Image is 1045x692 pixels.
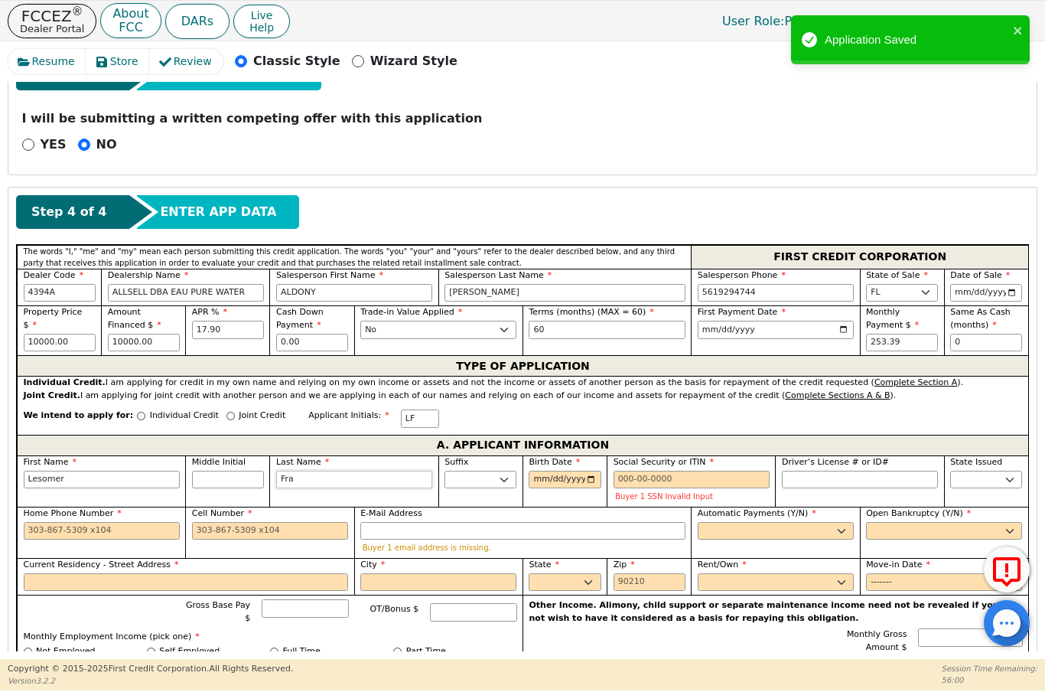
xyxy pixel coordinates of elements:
[192,307,227,317] span: APR %
[8,663,293,676] p: Copyright © 2015- 2025 First Credit Corporation.
[950,307,1011,330] span: Same As Cash (months)
[722,14,784,28] span: User Role :
[100,3,161,39] button: AboutFCC
[950,270,1010,280] span: Date of Sale
[866,270,928,280] span: State of Sale
[444,457,468,467] span: Suffix
[96,135,117,154] p: NO
[707,6,847,36] p: Primary
[112,21,148,34] p: FCC
[950,284,1022,302] input: YYYY-MM-DD
[614,560,635,570] span: Zip
[24,270,83,280] span: Dealer Code
[8,49,86,74] button: Resume
[866,307,919,330] span: Monthly Payment $
[698,321,854,339] input: YYYY-MM-DD
[866,560,930,570] span: Move-in Date
[174,54,212,70] span: Review
[233,5,290,38] button: LiveHelp
[370,52,457,70] p: Wizard Style
[165,4,230,39] button: DARs
[24,560,179,570] span: Current Residency - Street Address
[108,270,189,280] span: Dealership Name
[698,270,786,280] span: Salesperson Phone
[72,5,83,18] sup: ®
[276,307,324,330] span: Cash Down Payment
[24,377,106,387] strong: Individual Credit.
[942,663,1037,674] p: Session Time Remaining:
[276,457,329,467] span: Last Name
[363,543,684,552] p: Buyer 1 email address is missing.
[984,547,1030,592] button: Report Error to FCC
[32,54,75,70] span: Resume
[825,31,1008,49] div: Application Saved
[360,307,462,317] span: Trade-in Value Applied
[283,645,321,658] label: Full Time
[192,457,246,467] span: Middle Initial
[456,356,590,376] span: TYPE OF APPLICATION
[149,49,223,74] button: Review
[785,390,890,400] u: Complete Sections A & B
[406,645,446,658] label: Part Time
[24,390,1023,403] div: I am applying for joint credit with another person and we are applying in each of our names and r...
[20,8,84,24] p: FCCEZ
[614,471,770,489] input: 000-00-0000
[41,135,67,154] p: YES
[192,321,264,339] input: xx.xx%
[866,508,971,518] span: Open Bankruptcy (Y/N)
[698,560,747,570] span: Rent/Own
[707,6,847,36] a: User Role:Primary
[360,508,422,518] span: E-Mail Address
[86,49,150,74] button: Store
[773,247,946,267] span: FIRST CREDIT CORPORATION
[24,522,180,540] input: 303-867-5309 x104
[24,390,80,400] strong: Joint Credit.
[108,307,161,330] span: Amount Financed $
[950,457,1002,467] span: State Issued
[866,573,1022,592] input: YYYY-MM-DD
[276,270,383,280] span: Salesperson First Name
[24,307,83,330] span: Property Price $
[370,604,419,614] span: OT/Bonus $
[866,334,938,352] input: Hint: 253.39
[529,599,1023,625] p: Other Income. Alimony, child support or separate maintenance income need not be revealed if you d...
[150,410,219,423] p: Individual Credit
[308,410,389,420] span: Applicant Initials:
[160,203,276,221] span: ENTER APP DATA
[614,573,685,592] input: 90210
[24,631,517,644] p: Monthly Employment Income (pick one)
[192,508,252,518] span: Cell Number
[529,471,601,489] input: YYYY-MM-DD
[31,203,106,221] span: Step 4 of 4
[615,492,767,501] p: Buyer 1 SSN Invalid Input
[24,377,1023,390] div: I am applying for credit in my own name and relying on my own income or assets and not the income...
[24,457,77,467] span: First Name
[24,508,122,518] span: Home Phone Number
[209,664,293,674] span: All Rights Reserved.
[110,54,138,70] span: Store
[529,307,646,317] span: Terms (months) (MAX = 60)
[444,270,552,280] span: Salesperson Last Name
[249,9,274,21] span: Live
[847,629,907,652] span: Monthly Gross Amount $
[20,24,84,34] p: Dealer Portal
[36,645,95,658] label: Not Employed
[360,560,385,570] span: City
[782,457,889,467] span: Driver’s License # or ID#
[851,9,1037,33] button: 4394A:[PERSON_NAME]
[874,377,957,387] u: Complete Section A
[437,436,609,455] span: A. APPLICANT INFORMATION
[159,645,220,658] label: Self Employed
[8,4,96,38] button: FCCEZ®Dealer Portal
[698,508,816,518] span: Automatic Payments (Y/N)
[529,560,559,570] span: State
[1013,21,1024,39] button: close
[192,522,348,540] input: 303-867-5309 x104
[698,284,854,302] input: 303-867-5309 x104
[253,52,340,70] p: Classic Style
